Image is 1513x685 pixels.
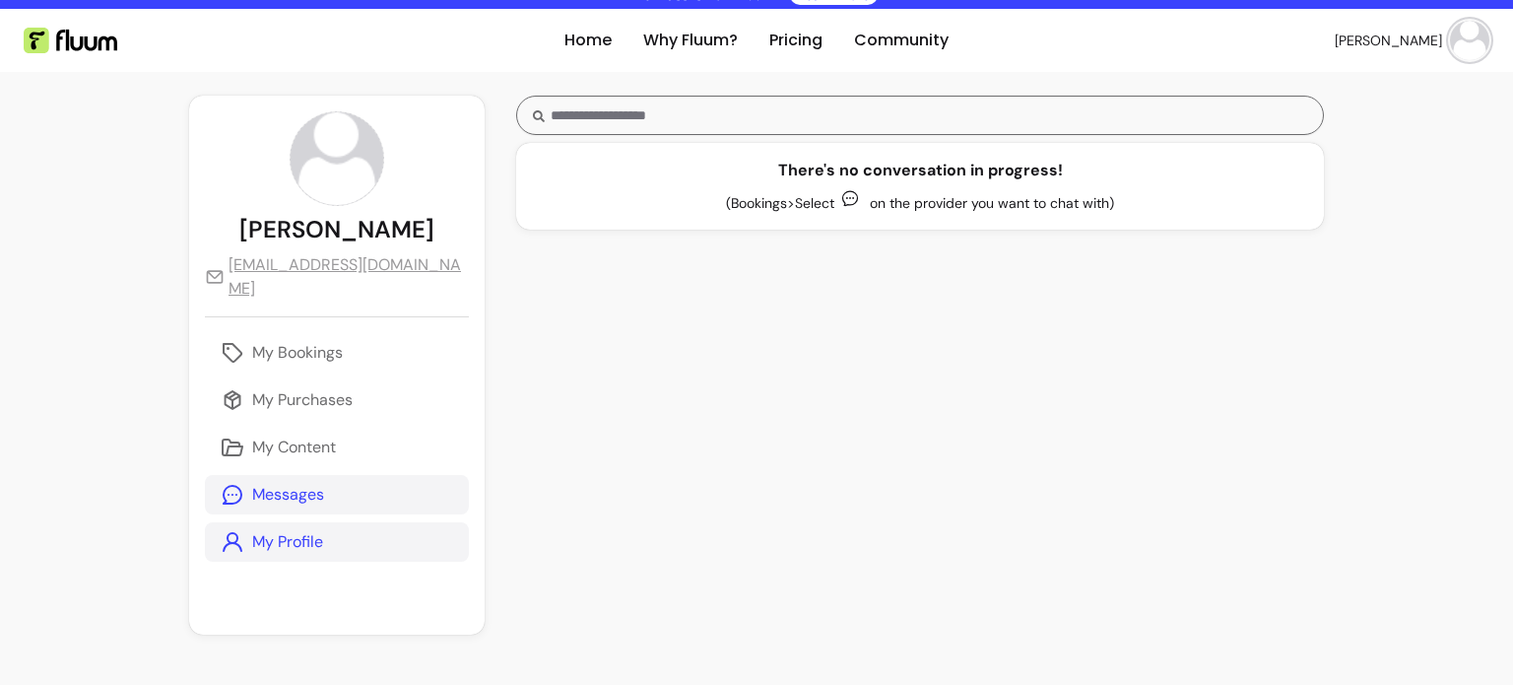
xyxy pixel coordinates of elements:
[252,483,324,507] p: Messages
[291,112,383,205] img: avatar
[643,29,738,52] a: Why Fluum?
[564,29,612,52] a: Home
[726,194,834,212] span: (Bookings > Select
[239,214,434,245] p: [PERSON_NAME]
[870,194,1114,212] span: on the provider you want to chat with)
[205,428,469,467] a: My Content
[1335,21,1489,60] button: avatar[PERSON_NAME]
[545,105,1307,125] input: Search conversation
[205,475,469,514] a: Messages
[252,388,353,412] p: My Purchases
[252,436,336,459] p: My Content
[205,253,469,301] a: [EMAIL_ADDRESS][DOMAIN_NAME]
[1335,31,1442,50] span: [PERSON_NAME]
[24,28,117,53] img: Fluum Logo
[769,29,822,52] a: Pricing
[252,530,323,554] p: My Profile
[205,380,469,420] a: My Purchases
[778,159,1063,182] div: There's no conversation in progress!
[854,29,949,52] a: Community
[205,333,469,373] a: My Bookings
[1450,21,1489,60] img: avatar
[205,522,469,562] a: My Profile
[252,341,343,365] p: My Bookings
